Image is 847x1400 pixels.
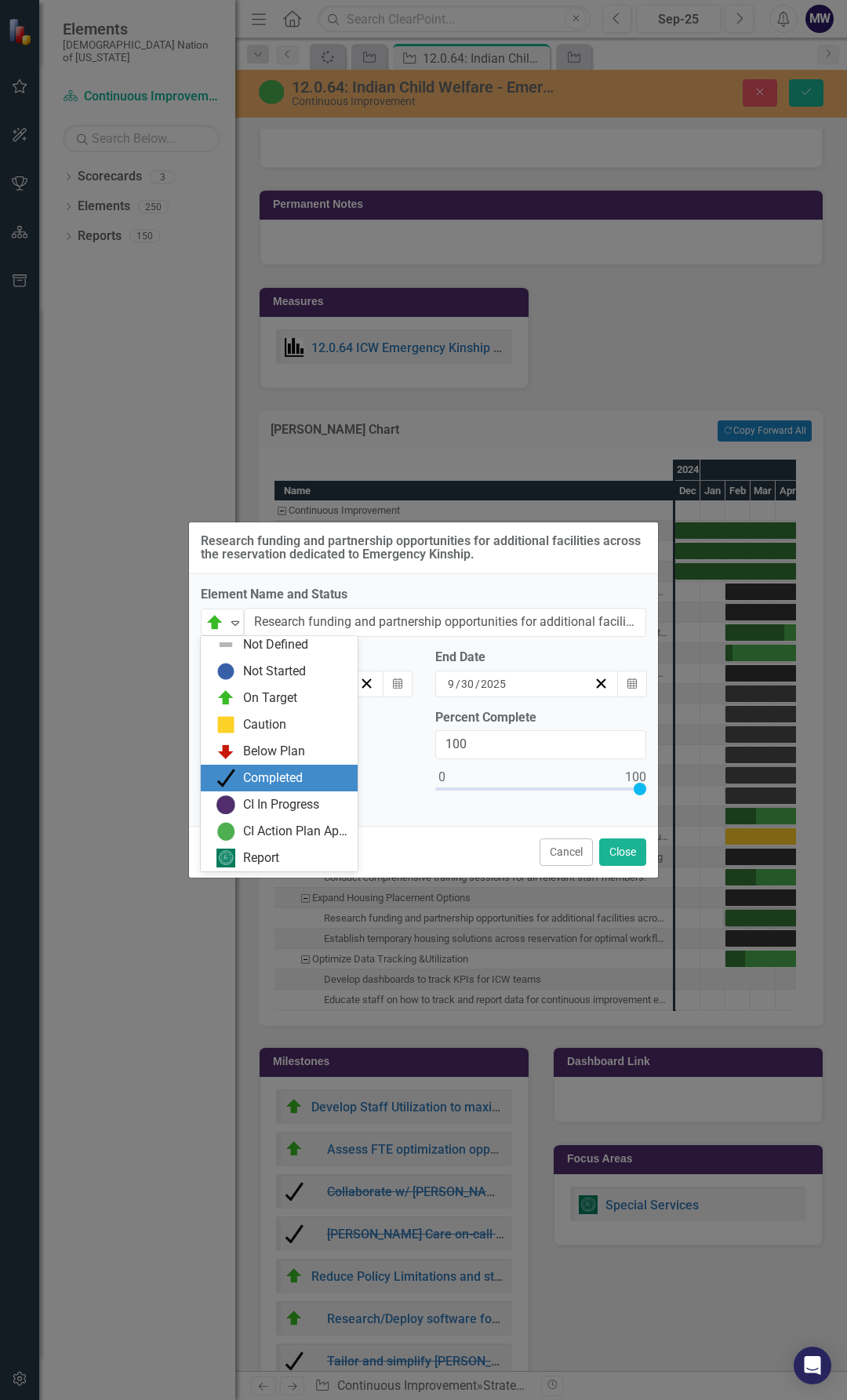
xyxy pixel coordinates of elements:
[243,689,297,707] div: On Target
[216,662,235,681] img: Not Started
[216,769,235,787] img: Completed
[216,635,235,654] img: Not Defined
[599,838,646,866] button: Close
[216,715,235,734] img: Caution
[216,822,235,841] img: CI Action Plan Approved/In Progress
[243,663,306,681] div: Not Started
[216,849,235,867] img: Report
[435,709,646,727] label: Percent Complete
[475,677,480,691] span: /
[243,743,305,761] div: Below Plan
[205,613,224,632] img: On Target
[243,849,279,867] div: Report
[456,677,460,691] span: /
[243,636,308,654] div: Not Defined
[243,769,303,787] div: Completed
[243,796,319,814] div: CI In Progress
[201,534,646,562] div: Research funding and partnership opportunities for additional facilities across the reservation d...
[540,838,593,866] button: Cancel
[243,823,348,841] div: CI Action Plan Approved/In Progress
[216,742,235,761] img: Below Plan
[243,716,286,734] div: Caution
[216,689,235,707] img: On Target
[201,586,646,604] label: Element Name and Status
[216,795,235,814] img: CI In Progress
[794,1347,831,1384] div: Open Intercom Messenger
[244,608,646,637] input: Name
[435,649,646,667] div: End Date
